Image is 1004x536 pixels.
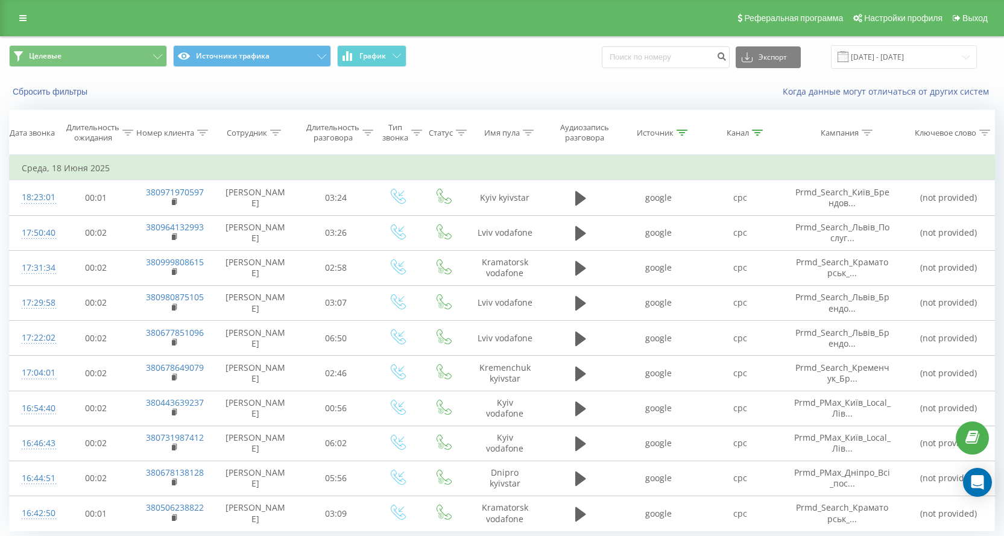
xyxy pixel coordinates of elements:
td: 00:02 [58,426,134,461]
td: (not provided) [903,180,994,215]
td: cpc [699,250,781,285]
td: (not provided) [903,250,994,285]
td: Kremenchuk kyivstar [466,356,545,391]
button: Сбросить фильтры [9,86,93,97]
td: cpc [699,496,781,531]
div: Имя пула [484,128,520,138]
span: График [359,52,386,60]
span: Целевые [29,51,62,61]
td: cpc [699,391,781,426]
td: 06:50 [298,321,374,356]
td: (not provided) [903,391,994,426]
div: Дата звонка [10,128,55,138]
span: Prmd_Search_Львів_Брендо... [795,291,889,314]
a: 380731987412 [146,432,204,443]
td: google [617,180,699,215]
td: Kramatorsk vodafone [466,496,545,531]
td: 00:02 [58,356,134,391]
a: 380443639237 [146,397,204,408]
div: Сотрудник [227,128,267,138]
td: 00:02 [58,461,134,496]
span: Prmd_PMax_Київ_Local_Лів... [794,397,891,419]
td: Kyiv kyivstar [466,180,545,215]
td: google [617,496,699,531]
td: (not provided) [903,321,994,356]
td: [PERSON_NAME] [213,461,298,496]
td: 02:58 [298,250,374,285]
td: 00:01 [58,180,134,215]
div: Источник [637,128,674,138]
td: Dnipro kyivstar [466,461,545,496]
td: 00:02 [58,321,134,356]
td: 02:46 [298,356,374,391]
span: Выход [962,13,988,23]
div: 17:31:34 [22,256,46,280]
td: cpc [699,461,781,496]
td: cpc [699,321,781,356]
span: Prmd_PMax_Дніпро_Всі_пос... [794,467,890,489]
div: 17:22:02 [22,326,46,350]
a: 380678649079 [146,362,204,373]
span: Prmd_Search_Краматорськ_... [796,502,888,524]
span: Prmd_Search_Краматорськ_... [796,256,888,279]
div: 18:23:01 [22,186,46,209]
td: cpc [699,285,781,320]
div: 16:44:51 [22,467,46,490]
div: Ключевое слово [915,128,976,138]
td: 00:02 [58,285,134,320]
td: 00:56 [298,391,374,426]
div: 16:46:43 [22,432,46,455]
input: Поиск по номеру [602,46,730,68]
button: Источники трафика [173,45,331,67]
div: Канал [727,128,749,138]
td: Среда, 18 Июня 2025 [10,156,995,180]
a: 380999808615 [146,256,204,268]
td: (not provided) [903,215,994,250]
td: 03:07 [298,285,374,320]
span: Prmd_Search_Кременчук_Бр... [795,362,889,384]
span: Реферальная программа [744,13,843,23]
td: [PERSON_NAME] [213,496,298,531]
td: 06:02 [298,426,374,461]
td: [PERSON_NAME] [213,215,298,250]
span: Prmd_Search_Львів_Послуг... [795,221,889,244]
td: 00:02 [58,250,134,285]
div: 17:04:01 [22,361,46,385]
td: [PERSON_NAME] [213,180,298,215]
td: 00:01 [58,496,134,531]
a: 380677851096 [146,327,204,338]
td: [PERSON_NAME] [213,285,298,320]
td: (not provided) [903,496,994,531]
td: Kramatorsk vodafone [466,250,545,285]
button: Экспорт [736,46,801,68]
td: (not provided) [903,426,994,461]
button: График [337,45,406,67]
td: google [617,250,699,285]
td: Lviv vodafone [466,321,545,356]
td: 03:26 [298,215,374,250]
td: (not provided) [903,356,994,391]
div: Статус [429,128,453,138]
td: (not provided) [903,285,994,320]
td: google [617,426,699,461]
a: 380980875105 [146,291,204,303]
td: Lviv vodafone [466,285,545,320]
td: Lviv vodafone [466,215,545,250]
div: Номер клиента [136,128,194,138]
td: [PERSON_NAME] [213,391,298,426]
td: google [617,391,699,426]
div: Длительность разговора [306,122,359,143]
td: [PERSON_NAME] [213,250,298,285]
div: Длительность ожидания [66,122,119,143]
td: 00:02 [58,391,134,426]
span: Prmd_Search_Львів_Брендо... [795,327,889,349]
a: 380678138128 [146,467,204,478]
div: Аудиозапись разговора [555,122,614,143]
td: google [617,321,699,356]
td: Kyiv vodafone [466,426,545,461]
div: 17:50:40 [22,221,46,245]
a: 380971970597 [146,186,204,198]
span: Prmd_PMax_Київ_Local_Лів... [794,432,891,454]
div: 17:29:58 [22,291,46,315]
span: Prmd_Search_Київ_Брендов... [795,186,889,209]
